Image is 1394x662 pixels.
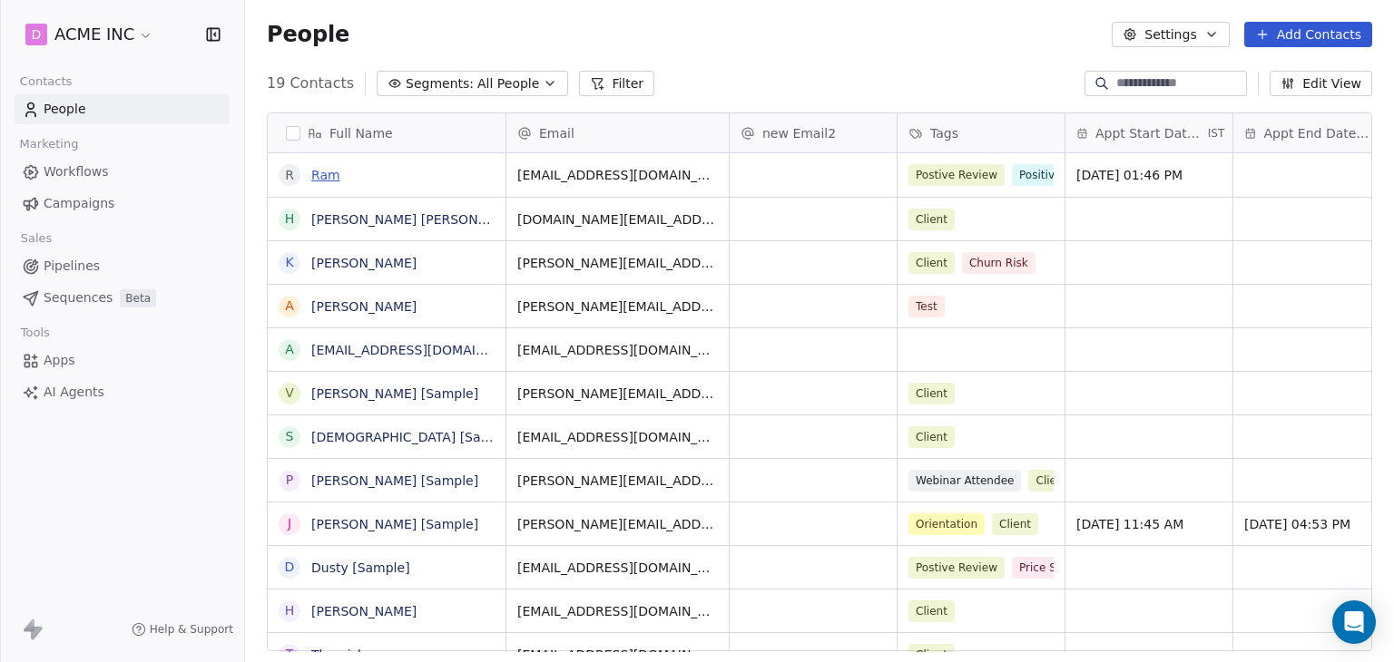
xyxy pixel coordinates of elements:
span: Full Name [329,124,393,142]
span: [PERSON_NAME][EMAIL_ADDRESS][DOMAIN_NAME] [517,297,718,316]
a: [PERSON_NAME] [311,604,417,618]
span: Client [908,600,955,622]
div: H [285,601,295,620]
span: [DOMAIN_NAME][EMAIL_ADDRESS][DOMAIN_NAME] [517,210,718,229]
span: Pipelines [44,257,100,276]
span: Sales [13,225,60,252]
span: Tags [930,124,958,142]
span: Apps [44,351,75,370]
span: Help & Support [150,622,233,637]
span: Client [1028,470,1075,492]
span: [PERSON_NAME][EMAIL_ADDRESS][DOMAIN_NAME] [517,385,718,403]
a: [DEMOGRAPHIC_DATA] [Sample] [311,430,517,444]
div: V [285,384,294,403]
span: ACME INC [54,23,134,46]
span: [EMAIL_ADDRESS][DOMAIN_NAME] [517,559,718,577]
a: Workflows [15,157,230,187]
div: J [288,514,291,533]
a: [PERSON_NAME] [Sample] [311,517,478,531]
div: a [285,340,294,359]
a: [PERSON_NAME] [Sample] [311,386,478,401]
div: A [285,297,294,316]
span: Positive Review [1012,164,1111,186]
div: S [286,427,294,446]
div: K [285,253,293,272]
span: 19 Contacts [267,73,354,94]
span: Test [908,296,945,317]
a: SequencesBeta [15,283,230,313]
span: Workflows [44,162,109,181]
span: All People [477,74,539,93]
span: Webinar Attendee [908,470,1021,492]
span: [EMAIL_ADDRESS][DOMAIN_NAME] [517,341,718,359]
span: [EMAIL_ADDRESS][DOMAIN_NAME] [517,602,718,620]
span: People [267,21,349,48]
span: [PERSON_NAME][EMAIL_ADDRESS][DOMAIN_NAME] [517,515,718,533]
span: Campaigns [44,194,114,213]
a: Help & Support [132,622,233,637]
a: Pipelines [15,251,230,281]
span: [PERSON_NAME][EMAIL_ADDRESS][DOMAIN_NAME] [517,472,718,490]
span: Tools [13,319,57,346]
a: [PERSON_NAME] [311,299,417,314]
span: Price Sensitive [1012,557,1106,579]
span: [EMAIL_ADDRESS][DOMAIN_NAME] [517,166,718,184]
span: [EMAIL_ADDRESS][DOMAIN_NAME] [517,428,718,446]
div: P [286,471,293,490]
span: Contacts [12,68,80,95]
span: AI Agents [44,383,104,402]
a: Campaigns [15,189,230,219]
span: People [44,100,86,119]
span: D [32,25,42,44]
span: Sequences [44,288,113,307]
div: new Email2 [730,113,897,152]
a: [EMAIL_ADDRESS][DOMAIN_NAME] [311,343,534,357]
span: [DATE] 04:53 PM [1244,515,1389,533]
div: D [285,558,295,577]
span: Client [908,209,955,230]
span: Appt End Date/Time [1264,124,1372,142]
span: Marketing [12,131,86,158]
span: [DATE] 11:45 AM [1076,515,1222,533]
div: grid [268,153,506,652]
div: h [285,209,295,229]
button: DACME INC [22,19,157,50]
a: People [15,94,230,124]
span: Client [908,252,955,274]
div: Tags [898,113,1065,152]
span: Email [539,124,574,142]
button: Settings [1112,22,1229,47]
a: [PERSON_NAME] [PERSON_NAME] [311,212,526,227]
div: Open Intercom Messenger [1332,600,1376,644]
span: Client [992,513,1038,535]
span: Postive Review [908,164,1005,186]
span: IST [1208,126,1225,141]
span: new Email2 [762,124,836,142]
div: Email [506,113,729,152]
span: [DATE] 01:46 PM [1076,166,1222,184]
span: Segments: [406,74,474,93]
span: [PERSON_NAME][EMAIL_ADDRESS][DOMAIN_NAME] [517,254,718,272]
div: Appt Start Date/TimeIST [1065,113,1232,152]
a: [PERSON_NAME] [311,256,417,270]
button: Add Contacts [1244,22,1372,47]
span: Postive Review [908,557,1005,579]
a: [PERSON_NAME] [Sample] [311,473,478,488]
div: R [285,166,294,185]
span: Client [908,426,955,448]
a: Apps [15,346,230,375]
span: Churn Risk [962,252,1036,274]
button: Filter [579,71,654,96]
span: Client [908,383,955,404]
span: Beta [120,289,156,307]
a: Thamizh [311,647,366,662]
span: Orientation [908,513,985,535]
a: Ram [311,168,340,182]
span: Appt Start Date/Time [1095,124,1204,142]
button: Edit View [1270,71,1372,96]
a: Dusty [Sample] [311,560,410,575]
a: AI Agents [15,377,230,407]
div: Full Name [268,113,506,152]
